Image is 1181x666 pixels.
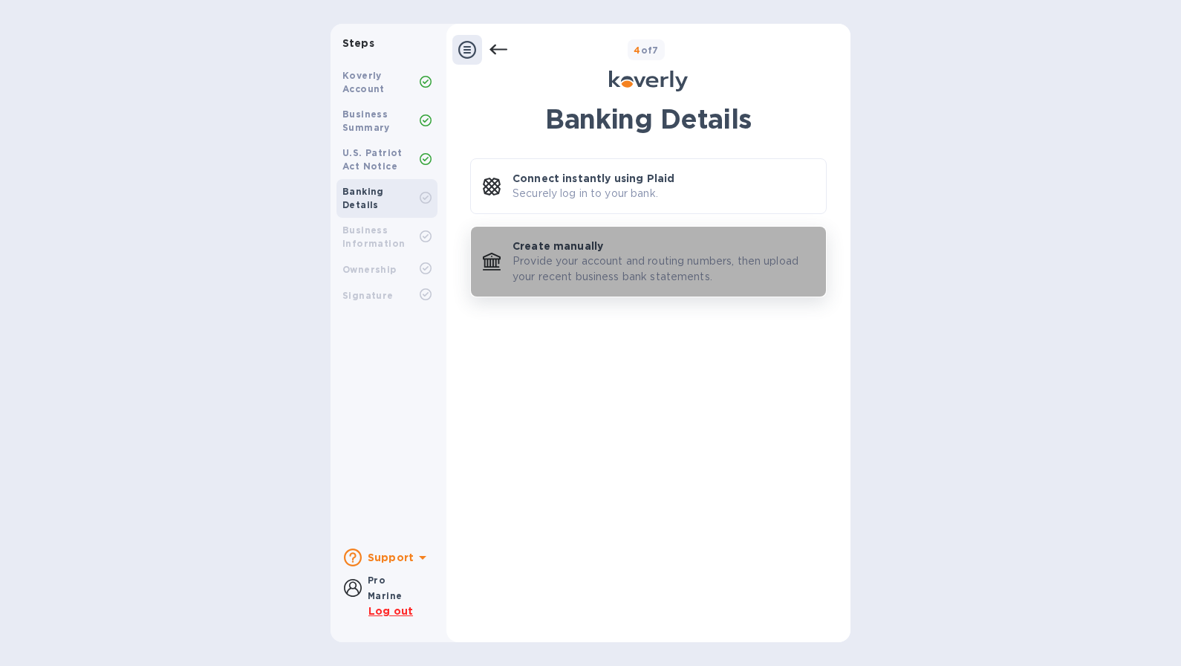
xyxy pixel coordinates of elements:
p: Connect instantly using Plaid [513,171,674,186]
p: Create manually [513,239,603,253]
p: Provide your account and routing numbers, then upload your recent business bank statements. [513,253,814,285]
b: Banking Details [342,186,384,210]
u: Log out [368,605,413,617]
b: of 7 [634,45,659,56]
button: Create manuallyProvide your account and routing numbers, then upload your recent business bank st... [470,226,827,297]
b: Pro Marine [368,575,402,601]
b: Signature [342,290,394,301]
span: 4 [634,45,640,56]
button: Connect instantly using PlaidSecurely log in to your bank. [470,158,827,214]
b: U.S. Patriot Act Notice [342,147,403,172]
b: Business Information [342,224,405,249]
p: Securely log in to your bank. [513,186,658,201]
b: Business Summary [342,109,390,133]
b: Koverly Account [342,70,385,94]
b: Ownership [342,264,397,275]
b: Support [368,552,414,563]
h1: Banking Details [470,103,827,135]
b: Steps [342,37,374,49]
